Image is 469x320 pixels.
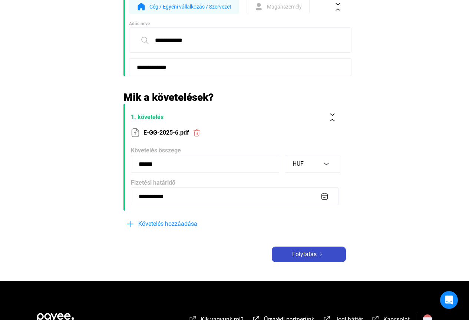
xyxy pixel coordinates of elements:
div: Adós neve [129,20,346,27]
button: calendar [320,192,329,201]
button: trash-red [189,125,205,141]
img: calendar [321,192,328,200]
img: collapse [334,3,342,11]
span: Folytatás [292,250,317,259]
button: Folytatásarrow-right-white [272,247,346,262]
img: form-org [137,2,146,11]
span: Követelés hozzáadása [138,220,197,228]
img: trash-red [193,129,201,137]
button: collapse [325,109,340,125]
img: form-ind [254,2,263,11]
span: Magánszemély [267,2,302,11]
h2: Mik a követelések? [123,91,346,104]
img: plus-blue [126,220,135,228]
button: HUF [285,155,340,173]
span: 1. követelés [131,113,322,122]
img: arrow-right-white [317,253,326,256]
img: upload-paper [131,128,140,137]
div: Open Intercom Messenger [440,291,458,309]
span: E-GG-2025-6.pdf [143,128,189,137]
button: plus-blueKövetelés hozzáadása [123,216,235,232]
span: Követelés összege [131,147,181,154]
span: HUF [293,160,304,167]
img: collapse [328,113,336,121]
span: Fizetési határidő [131,179,175,186]
span: Cég / Egyéni vállalkozás / Szervezet [149,2,231,11]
